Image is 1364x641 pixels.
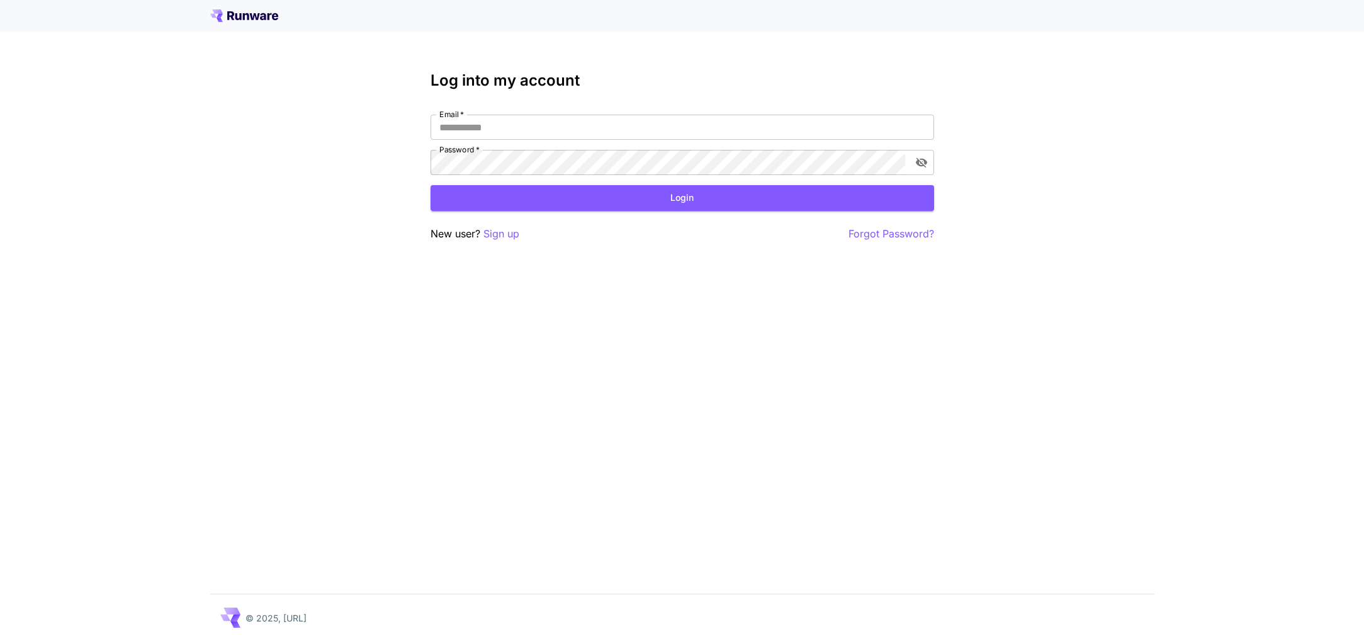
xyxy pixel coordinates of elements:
label: Password [439,144,480,155]
h3: Log into my account [431,72,934,89]
label: Email [439,109,464,120]
button: Sign up [483,226,519,242]
button: Forgot Password? [848,226,934,242]
p: © 2025, [URL] [245,611,307,625]
button: Login [431,185,934,211]
p: New user? [431,226,519,242]
button: toggle password visibility [910,151,933,174]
